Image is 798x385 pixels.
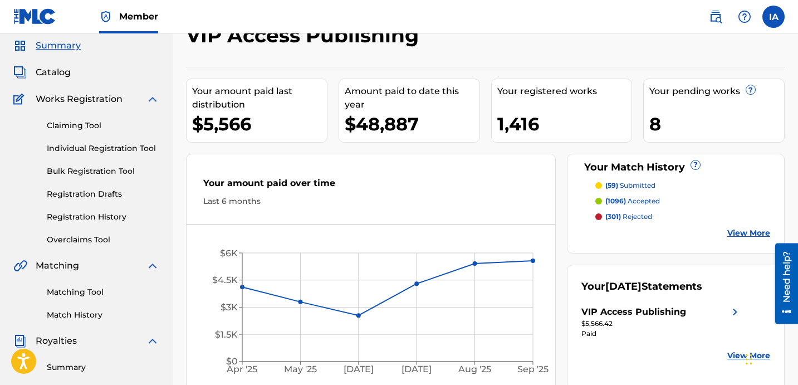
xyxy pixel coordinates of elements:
[13,66,71,79] a: CatalogCatalog
[497,111,632,137] div: 1,416
[13,259,27,272] img: Matching
[47,286,159,298] a: Matching Tool
[767,243,798,324] iframe: Resource Center
[47,211,159,223] a: Registration History
[13,92,28,106] img: Works Registration
[605,197,626,205] span: (1096)
[742,332,798,385] iframe: Chat Widget
[36,92,123,106] span: Works Registration
[36,259,79,272] span: Matching
[605,212,621,221] span: (301)
[186,23,424,48] h2: VIP Access Publishing
[402,364,432,374] tspan: [DATE]
[146,334,159,348] img: expand
[146,259,159,272] img: expand
[47,120,159,131] a: Claiming Tool
[497,85,632,98] div: Your registered works
[727,227,770,239] a: View More
[704,6,727,28] a: Public Search
[203,196,538,207] div: Last 6 months
[215,329,238,340] tspan: $1.5K
[605,181,618,189] span: (59)
[36,334,77,348] span: Royalties
[47,362,159,373] a: Summary
[226,356,238,367] tspan: $0
[605,181,655,191] p: submitted
[345,85,479,111] div: Amount paid to date this year
[47,188,159,200] a: Registration Drafts
[146,92,159,106] img: expand
[13,39,27,52] img: Summary
[13,66,27,79] img: Catalog
[220,248,238,259] tspan: $6K
[212,275,238,285] tspan: $4.5K
[691,160,700,169] span: ?
[727,350,770,362] a: View More
[13,39,81,52] a: SummarySummary
[581,329,742,339] div: Paid
[36,66,71,79] span: Catalog
[99,10,112,23] img: Top Rightsholder
[47,234,159,246] a: Overclaims Tool
[581,279,702,294] div: Your Statements
[192,111,327,137] div: $5,566
[595,212,770,222] a: (301) rejected
[605,196,660,206] p: accepted
[709,10,722,23] img: search
[595,196,770,206] a: (1096) accepted
[13,8,56,25] img: MLC Logo
[581,160,770,175] div: Your Match History
[762,6,785,28] div: User Menu
[47,143,159,154] a: Individual Registration Tool
[517,364,549,374] tspan: Sep '25
[738,10,751,23] img: help
[605,212,652,222] p: rejected
[649,85,784,98] div: Your pending works
[344,364,374,374] tspan: [DATE]
[47,309,159,321] a: Match History
[12,8,27,59] div: Need help?
[733,6,756,28] div: Help
[284,364,317,374] tspan: May '25
[746,85,755,94] span: ?
[203,177,538,196] div: Your amount paid over time
[36,39,81,52] span: Summary
[47,165,159,177] a: Bulk Registration Tool
[119,10,158,23] span: Member
[192,85,327,111] div: Your amount paid last distribution
[345,111,479,137] div: $48,887
[581,305,742,339] a: VIP Access Publishingright chevron icon$5,566.42Paid
[581,319,742,329] div: $5,566.42
[595,181,770,191] a: (59) submitted
[458,364,491,374] tspan: Aug '25
[227,364,258,374] tspan: Apr '25
[221,302,238,313] tspan: $3K
[746,343,752,376] div: Drag
[13,334,27,348] img: Royalties
[581,305,686,319] div: VIP Access Publishing
[728,305,742,319] img: right chevron icon
[649,111,784,137] div: 8
[605,280,642,293] span: [DATE]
